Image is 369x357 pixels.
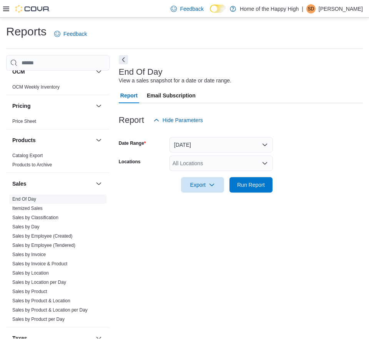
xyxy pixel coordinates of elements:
[12,288,47,295] span: Sales by Product
[119,140,146,146] label: Date Range
[262,160,268,166] button: Open list of options
[15,5,50,13] img: Cova
[12,153,43,159] span: Catalog Export
[12,243,75,248] a: Sales by Employee (Tendered)
[12,298,70,304] span: Sales by Product & Location
[12,68,25,75] h3: OCM
[94,136,103,145] button: Products
[12,224,40,230] a: Sales by Day
[63,30,87,38] span: Feedback
[6,151,110,173] div: Products
[12,102,93,110] button: Pricing
[163,116,203,124] span: Hide Parameters
[12,153,43,158] a: Catalog Export
[180,5,203,13] span: Feedback
[119,67,163,77] h3: End Of Day
[229,177,273,193] button: Run Report
[12,270,49,276] a: Sales by Location
[12,136,36,144] h3: Products
[302,4,303,13] p: |
[94,67,103,76] button: OCM
[319,4,363,13] p: [PERSON_NAME]
[12,215,58,220] a: Sales by Classification
[12,298,70,303] a: Sales by Product & Location
[12,251,46,258] span: Sales by Invoice
[12,224,40,230] span: Sales by Day
[12,280,66,285] a: Sales by Location per Day
[94,179,103,188] button: Sales
[51,26,90,42] a: Feedback
[12,196,36,202] a: End Of Day
[147,88,196,103] span: Email Subscription
[12,261,67,267] span: Sales by Invoice & Product
[12,233,73,239] a: Sales by Employee (Created)
[12,317,65,322] a: Sales by Product per Day
[12,180,93,188] button: Sales
[12,307,88,313] a: Sales by Product & Location per Day
[6,117,110,129] div: Pricing
[181,177,224,193] button: Export
[12,118,36,124] span: Price Sheet
[6,24,47,39] h1: Reports
[12,334,93,342] button: Taxes
[237,181,265,189] span: Run Report
[308,4,314,13] span: SD
[12,136,93,144] button: Products
[12,261,67,266] a: Sales by Invoice & Product
[12,162,52,168] span: Products to Archive
[12,84,60,90] a: OCM Weekly Inventory
[150,112,206,128] button: Hide Parameters
[6,194,110,327] div: Sales
[186,177,219,193] span: Export
[120,88,138,103] span: Report
[12,119,36,124] a: Price Sheet
[12,307,88,313] span: Sales by Product & Location per Day
[12,102,30,110] h3: Pricing
[6,82,110,95] div: OCM
[12,206,43,211] a: Itemized Sales
[170,137,273,153] button: [DATE]
[119,77,231,85] div: View a sales snapshot for a date or date range.
[12,334,27,342] h3: Taxes
[12,180,27,188] h3: Sales
[12,289,47,294] a: Sales by Product
[119,55,128,64] button: Next
[12,252,46,257] a: Sales by Invoice
[210,5,226,13] input: Dark Mode
[94,101,103,111] button: Pricing
[119,116,144,125] h3: Report
[168,1,206,17] a: Feedback
[12,162,52,168] a: Products to Archive
[12,68,93,75] button: OCM
[306,4,316,13] div: Shannon-Dawn Foth
[12,215,58,221] span: Sales by Classification
[94,334,103,343] button: Taxes
[119,159,141,165] label: Locations
[240,4,299,13] p: Home of the Happy High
